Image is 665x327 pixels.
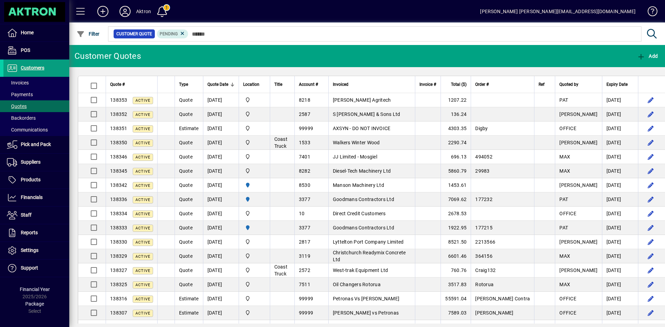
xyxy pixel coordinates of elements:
span: Communications [7,127,48,133]
span: Financial Year [20,287,50,292]
span: Goodmans Contractors Ltd [333,197,394,202]
span: [PERSON_NAME] Agritech [333,97,391,103]
span: [PERSON_NAME] [475,310,513,316]
span: 2572 [299,267,310,273]
span: Craig132 [475,267,496,273]
td: [DATE] [602,221,638,235]
span: MAX [559,282,570,287]
span: 7511 [299,282,310,287]
span: Home [21,30,34,35]
span: Central [243,96,266,104]
td: [DATE] [203,306,239,320]
a: Invoices [3,77,69,89]
span: PAT [559,225,568,230]
span: HAMILTON [243,224,266,231]
td: 4303.35 [441,121,471,136]
div: Customer Quotes [74,51,141,62]
button: Add [635,50,659,62]
span: 138330 [110,239,127,245]
span: Support [21,265,38,271]
span: Central [243,153,266,161]
span: 3377 [299,225,310,230]
button: Edit [645,293,656,304]
span: Central [243,281,266,288]
span: Active [135,269,150,273]
span: 494052 [475,154,493,160]
span: [PERSON_NAME] [559,267,597,273]
span: Central [243,238,266,246]
span: Quote [179,253,193,259]
span: 2213566 [475,239,495,245]
span: Diesel-Tech Machinery Ltd [333,168,391,174]
a: Reports [3,224,69,242]
button: Edit [645,251,656,262]
span: OFFICE [559,211,576,216]
a: Knowledge Base [642,1,656,24]
span: HAMILTON [243,196,266,203]
a: Suppliers [3,154,69,171]
a: Backorders [3,112,69,124]
span: Type [179,81,188,88]
span: Quote [179,154,193,160]
span: S [PERSON_NAME] & Sons Ltd [333,111,400,117]
div: Location [243,81,266,88]
span: JJ Limited - Mosgiel [333,154,377,160]
td: [DATE] [602,136,638,150]
span: Invoices [7,80,29,85]
button: Edit [645,194,656,205]
span: Active [135,297,150,301]
td: 2678.53 [441,207,471,221]
div: Quoted by [559,81,597,88]
td: [DATE] [203,249,239,263]
td: [DATE] [602,278,638,292]
button: Profile [114,5,136,18]
span: MAX [559,253,570,259]
td: [DATE] [203,164,239,178]
span: Central [243,309,266,317]
span: [PERSON_NAME] Contra [475,296,530,301]
td: 7069.62 [441,192,471,207]
td: [DATE] [203,235,239,249]
td: [DATE] [602,192,638,207]
td: [DATE] [602,164,638,178]
button: Edit [645,279,656,290]
td: [DATE] [203,278,239,292]
td: [DATE] [203,292,239,306]
span: 138327 [110,267,127,273]
button: Edit [645,222,656,233]
td: [DATE] [203,263,239,278]
span: [PERSON_NAME] [559,182,597,188]
span: OFFICE [559,310,576,316]
button: Edit [645,180,656,191]
span: Central [243,139,266,146]
td: 55591.04 [441,292,471,306]
a: Pick and Pack [3,136,69,153]
div: Order # [475,81,530,88]
span: Invoiced [333,81,348,88]
span: Quote [179,197,193,202]
td: [DATE] [203,178,239,192]
td: 1922.95 [441,221,471,235]
span: Backorders [7,115,36,121]
span: 8282 [299,168,310,174]
span: Active [135,283,150,287]
span: Active [135,127,150,131]
span: Active [135,98,150,103]
span: Active [135,112,150,117]
span: Active [135,240,150,245]
td: 7589.03 [441,306,471,320]
span: [PERSON_NAME] [559,140,597,145]
td: [DATE] [203,93,239,107]
span: 138350 [110,140,127,145]
span: Title [274,81,282,88]
div: Expiry Date [606,81,634,88]
span: Quote [179,267,193,273]
span: Add [637,53,658,59]
span: Quoted by [559,81,578,88]
span: Products [21,177,41,182]
span: Quote # [110,81,125,88]
td: [DATE] [602,249,638,263]
td: 760.76 [441,263,471,278]
td: [DATE] [203,150,239,164]
button: Edit [645,109,656,120]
